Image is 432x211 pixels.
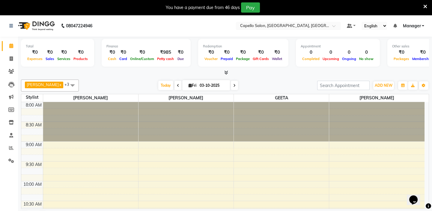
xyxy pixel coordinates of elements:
div: ₹0 [72,49,89,56]
span: +3 [64,82,74,87]
span: Fri [187,83,198,88]
span: [PERSON_NAME] [43,94,138,102]
span: Package [234,57,251,61]
button: Pay [241,2,260,13]
span: Expenses [26,57,44,61]
div: ₹0 [270,49,284,56]
span: Gift Cards [251,57,270,61]
div: 9:00 AM [25,142,43,148]
span: ADD NEW [375,83,392,88]
span: Due [176,57,185,61]
div: ₹0 [203,49,219,56]
div: 8:30 AM [25,122,43,128]
div: 9:30 AM [25,161,43,168]
span: Petty cash [156,57,175,61]
div: Redemption [203,44,284,49]
span: Packages [392,57,411,61]
div: 0 [321,49,341,56]
button: ADD NEW [373,81,394,90]
div: 8:00 AM [25,102,43,108]
div: ₹0 [44,49,56,56]
span: Completed [301,57,321,61]
input: 2025-10-03 [198,81,228,90]
div: ₹0 [234,49,251,56]
span: Upcoming [321,57,341,61]
div: 10:30 AM [22,201,43,207]
span: Wallet [270,57,284,61]
span: Services [56,57,72,61]
div: ₹0 [56,49,72,56]
div: 10:00 AM [22,181,43,188]
a: x [59,82,61,87]
img: logo [15,17,56,34]
div: ₹0 [251,49,270,56]
span: Manager [403,23,421,29]
div: You have a payment due from 46 days [166,5,240,11]
div: ₹0 [118,49,129,56]
span: No show [358,57,375,61]
div: ₹985 [156,49,175,56]
div: Finance [106,44,186,49]
div: 0 [358,49,375,56]
span: Cash [106,57,118,61]
div: ₹0 [392,49,411,56]
span: Products [72,57,89,61]
div: ₹0 [26,49,44,56]
span: [PERSON_NAME] [27,82,59,87]
span: Ongoing [341,57,358,61]
b: 08047224946 [66,17,92,34]
div: ₹0 [219,49,234,56]
span: [PERSON_NAME] [139,94,234,102]
span: Online/Custom [129,57,156,61]
div: Appointment [301,44,375,49]
div: Total [26,44,89,49]
span: Today [158,81,173,90]
span: Sales [44,57,56,61]
span: GEETA [234,94,329,102]
span: Card [118,57,129,61]
span: Voucher [203,57,219,61]
div: 0 [301,49,321,56]
div: ₹0 [129,49,156,56]
div: ₹0 [106,49,118,56]
iframe: chat widget [407,187,426,205]
div: 0 [341,49,358,56]
input: Search Appointment [317,81,370,90]
span: [PERSON_NAME] [329,94,425,102]
div: ₹0 [175,49,186,56]
span: Prepaid [219,57,234,61]
div: Stylist [21,94,43,101]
